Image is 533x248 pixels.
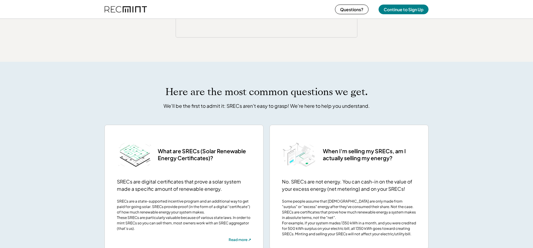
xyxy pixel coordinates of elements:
button: Questions? [335,5,369,14]
div: SRECs are digital certificates that prove a solar system made a specific amount of renewable energy. [117,178,251,193]
img: Selling-Energy%403x.png [282,137,317,172]
a: Read more ↗ [229,237,251,243]
h2: When I'm selling my SRECs, am I actually selling my energy? [323,147,416,162]
button: Continue to Sign Up [379,5,429,14]
div: We'll be the first to admit it: SRECs aren't easy to grasp! We're here to help you understand. [164,102,370,110]
h2: What are SRECs (Solar Renewable Energy Certificates)? [158,147,251,162]
div: SRECs are a state-supported incentive program and an additional way to get paid for going solar. ... [117,199,251,231]
img: What-is-SREC%403x.png [117,137,152,172]
h1: Here are the most common questions we get. [165,86,368,98]
img: recmint-logotype%403x%20%281%29.jpeg [104,1,147,17]
div: Some people assume that [DEMOGRAPHIC_DATA] are only made from "surplus" or "excess" energy after ... [282,199,416,237]
div: No. SRECs are not energy. You can cash-in on the value of your excess energy (net metering) and o... [282,178,416,193]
